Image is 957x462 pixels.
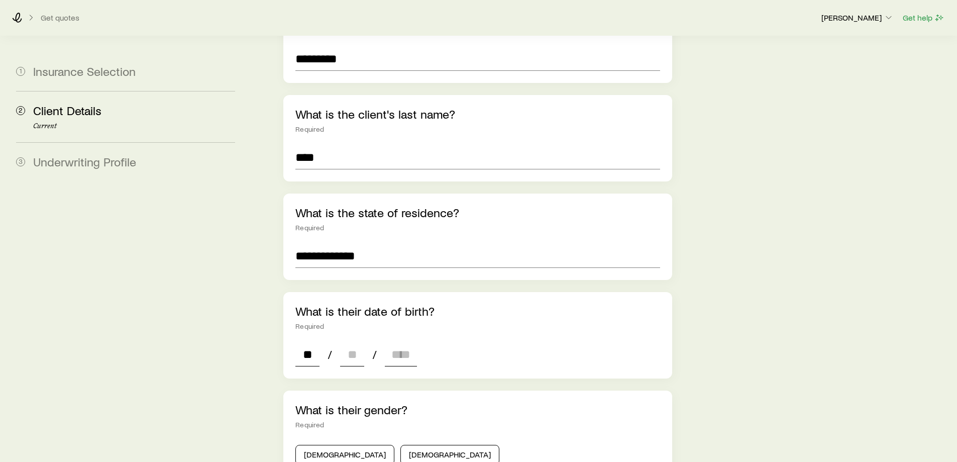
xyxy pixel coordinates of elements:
span: / [324,347,336,361]
button: Get help [902,12,945,24]
button: Get quotes [40,13,80,23]
span: 1 [16,67,25,76]
span: Insurance Selection [33,64,136,78]
span: 2 [16,106,25,115]
p: Current [33,122,235,130]
p: [PERSON_NAME] [821,13,894,23]
div: Required [295,421,660,429]
span: Underwriting Profile [33,154,136,169]
p: What is their date of birth? [295,304,660,318]
div: Required [295,322,660,330]
span: Client Details [33,103,101,118]
span: 3 [16,157,25,166]
p: What is the client's last name? [295,107,660,121]
span: / [368,347,381,361]
div: Required [295,224,660,232]
p: What is their gender? [295,403,660,417]
p: What is the state of residence? [295,206,660,220]
div: Required [295,125,660,133]
button: [PERSON_NAME] [821,12,894,24]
